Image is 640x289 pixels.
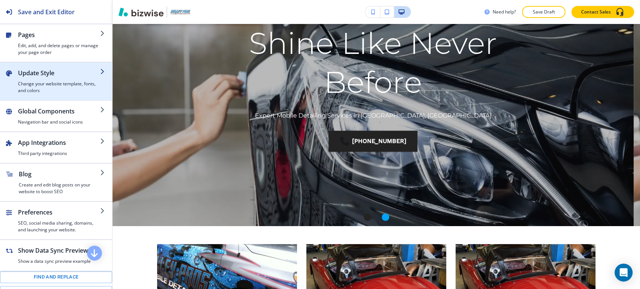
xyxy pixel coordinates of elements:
[493,9,516,15] h3: Need help?
[255,111,492,121] p: Expert Mobile Detailing Services in [GEOGRAPHIC_DATA], [GEOGRAPHIC_DATA]
[18,220,100,233] h4: SEO, social media sharing, domains, and launching your website.
[358,208,376,226] li: Go to slide 1
[18,42,100,56] h4: Edit, add, and delete pages or manage your page order
[213,24,533,102] h1: Shine Like Never Before
[18,246,91,255] h2: Show Data Sync Preview
[18,138,100,147] h2: App Integrations
[19,170,100,179] h2: Blog
[18,7,75,16] h2: Save and Exit Editor
[522,6,565,18] button: Save Draft
[615,264,633,282] div: Open Intercom Messenger
[18,107,100,116] h2: Global Components
[18,150,100,157] h4: Third party integrations
[170,10,190,14] img: Your Logo
[581,9,611,15] p: Contact Sales
[18,119,100,125] h4: Navigation bar and social icons
[18,80,100,94] h4: Change your website template, fonts, and colors
[118,7,163,16] img: Bizwise Logo
[329,131,418,152] a: [PHONE_NUMBER]
[18,30,100,39] h2: Pages
[19,182,100,195] h4: Create and edit blog posts on your website to boost SEO
[18,69,100,77] h2: Update Style
[571,6,634,18] button: Contact Sales
[18,208,100,217] h2: Preferences
[376,208,394,226] li: Go to slide 2
[18,258,91,265] h4: Show a data sync preview example
[532,9,556,15] p: Save Draft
